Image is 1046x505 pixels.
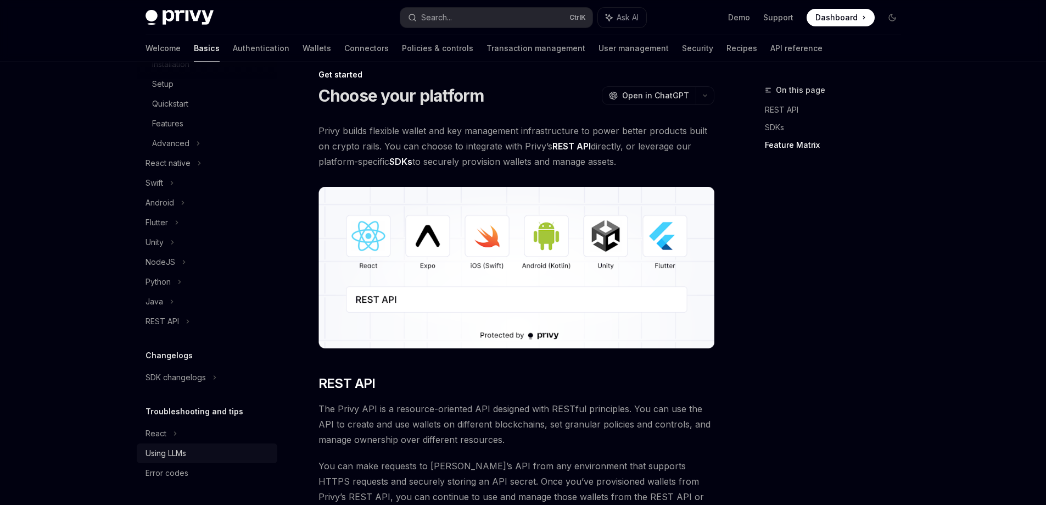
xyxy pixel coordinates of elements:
a: Wallets [303,35,331,62]
a: Recipes [726,35,757,62]
span: On this page [776,84,825,97]
strong: SDKs [389,156,412,167]
div: React native [146,157,191,170]
h5: Changelogs [146,349,193,362]
a: Security [682,35,713,62]
h1: Choose your platform [318,86,484,106]
a: Transaction management [486,35,585,62]
span: Open in ChatGPT [622,90,689,101]
span: Dashboard [815,12,858,23]
a: Setup [137,74,277,94]
div: REST API [146,315,179,328]
button: Ask AI [598,8,646,27]
a: Error codes [137,463,277,483]
span: Privy builds flexible wallet and key management infrastructure to power better products built on ... [318,123,714,169]
a: Policies & controls [402,35,473,62]
img: images/Platform2.png [318,187,714,348]
div: Setup [152,77,174,91]
span: Ask AI [617,12,639,23]
a: Quickstart [137,94,277,114]
div: Get started [318,69,714,80]
a: Connectors [344,35,389,62]
a: Welcome [146,35,181,62]
a: Feature Matrix [765,136,910,154]
a: SDKs [765,119,910,136]
div: Advanced [152,137,189,150]
div: Python [146,275,171,288]
div: Flutter [146,216,168,229]
div: SDK changelogs [146,371,206,384]
a: User management [598,35,669,62]
a: API reference [770,35,823,62]
div: Java [146,295,163,308]
div: NodeJS [146,256,175,269]
a: Basics [194,35,220,62]
button: Search...CtrlK [400,8,592,27]
a: Using LLMs [137,443,277,463]
button: Open in ChatGPT [602,86,696,105]
div: Android [146,196,174,209]
div: Swift [146,176,163,190]
h5: Troubleshooting and tips [146,405,243,418]
div: Quickstart [152,97,188,110]
a: REST API [765,101,910,119]
img: dark logo [146,10,214,25]
div: Using LLMs [146,447,186,460]
button: Toggle dark mode [883,9,901,26]
a: Demo [728,12,750,23]
a: Features [137,114,277,134]
div: Unity [146,236,164,249]
strong: REST API [552,141,591,152]
span: REST API [318,375,376,392]
span: Ctrl K [569,13,586,22]
div: Search... [421,11,452,24]
div: Features [152,117,183,130]
div: React [146,427,166,440]
div: Error codes [146,467,188,480]
a: Support [763,12,793,23]
a: Authentication [233,35,289,62]
a: Dashboard [807,9,875,26]
span: The Privy API is a resource-oriented API designed with RESTful principles. You can use the API to... [318,401,714,447]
